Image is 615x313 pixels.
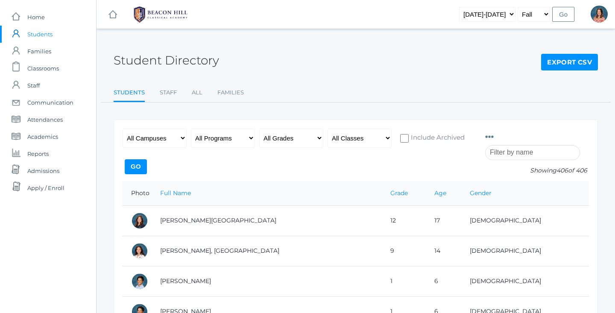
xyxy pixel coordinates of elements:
[409,133,465,143] span: Include Archived
[217,84,244,101] a: Families
[591,6,608,23] div: Jennifer Jenkins
[461,205,589,236] td: [DEMOGRAPHIC_DATA]
[131,273,148,290] div: Dominic Abrea
[27,26,53,43] span: Students
[27,94,73,111] span: Communication
[461,236,589,266] td: [DEMOGRAPHIC_DATA]
[27,111,63,128] span: Attendances
[552,7,574,22] input: Go
[152,266,382,296] td: [PERSON_NAME]
[470,189,492,197] a: Gender
[131,243,148,260] div: Phoenix Abdulla
[125,159,147,174] input: Go
[426,266,461,296] td: 6
[382,205,426,236] td: 12
[390,189,408,197] a: Grade
[27,60,59,77] span: Classrooms
[426,236,461,266] td: 14
[426,205,461,236] td: 17
[27,145,49,162] span: Reports
[131,212,148,229] div: Charlotte Abdulla
[27,128,58,145] span: Academics
[152,205,382,236] td: [PERSON_NAME][GEOGRAPHIC_DATA]
[434,189,446,197] a: Age
[160,189,191,197] a: Full Name
[114,84,145,102] a: Students
[27,43,51,60] span: Families
[27,9,45,26] span: Home
[123,181,152,206] th: Photo
[27,162,59,179] span: Admissions
[400,134,409,143] input: Include Archived
[485,145,580,160] input: Filter by name
[27,77,40,94] span: Staff
[541,54,598,71] a: Export CSV
[485,166,589,175] p: Showing of 406
[114,54,219,67] h2: Student Directory
[27,179,64,196] span: Apply / Enroll
[382,266,426,296] td: 1
[461,266,589,296] td: [DEMOGRAPHIC_DATA]
[129,4,193,25] img: BHCALogos-05-308ed15e86a5a0abce9b8dd61676a3503ac9727e845dece92d48e8588c001991.png
[192,84,202,101] a: All
[160,84,177,101] a: Staff
[382,236,426,266] td: 9
[556,167,568,174] span: 406
[152,236,382,266] td: [PERSON_NAME], [GEOGRAPHIC_DATA]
